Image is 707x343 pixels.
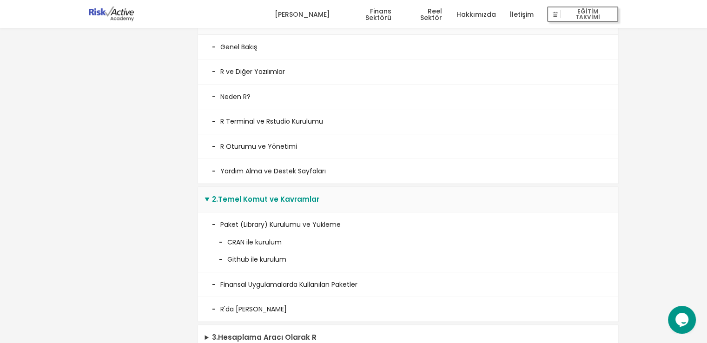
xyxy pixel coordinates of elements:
img: logo-dark.png [89,7,134,21]
li: Github ile kurulum [212,247,604,264]
button: EĞİTİM TAKVİMİ [547,7,618,22]
li: Neden R? [198,85,618,109]
li: R ve Diğer Yazılımlar [198,59,618,84]
a: Finans Sektörü [344,0,391,28]
iframe: chat widget [668,306,698,334]
summary: 2.Temel Komut ve Kavramlar [198,187,618,212]
li: Paket (Library) Kurulumu ve Yükleme [198,212,618,272]
a: [PERSON_NAME] [274,0,330,28]
li: CRAN ile kurulum [212,230,604,247]
li: R'da [PERSON_NAME] [198,297,618,322]
span: EĞİTİM TAKVİMİ [561,8,614,21]
a: EĞİTİM TAKVİMİ [547,0,618,28]
li: Genel Bakış [198,35,618,59]
a: Hakkımızda [456,0,496,28]
li: R Oturumu ve Yönetimi [198,134,618,159]
li: Yardım Alma ve Destek Sayfaları [198,159,618,184]
li: R Terminal ve Rstudio Kurulumu [198,109,618,134]
a: İletişim [509,0,533,28]
li: Finansal Uygulamalarda Kullanılan Paketler [198,272,618,297]
a: Reel Sektör [405,0,442,28]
